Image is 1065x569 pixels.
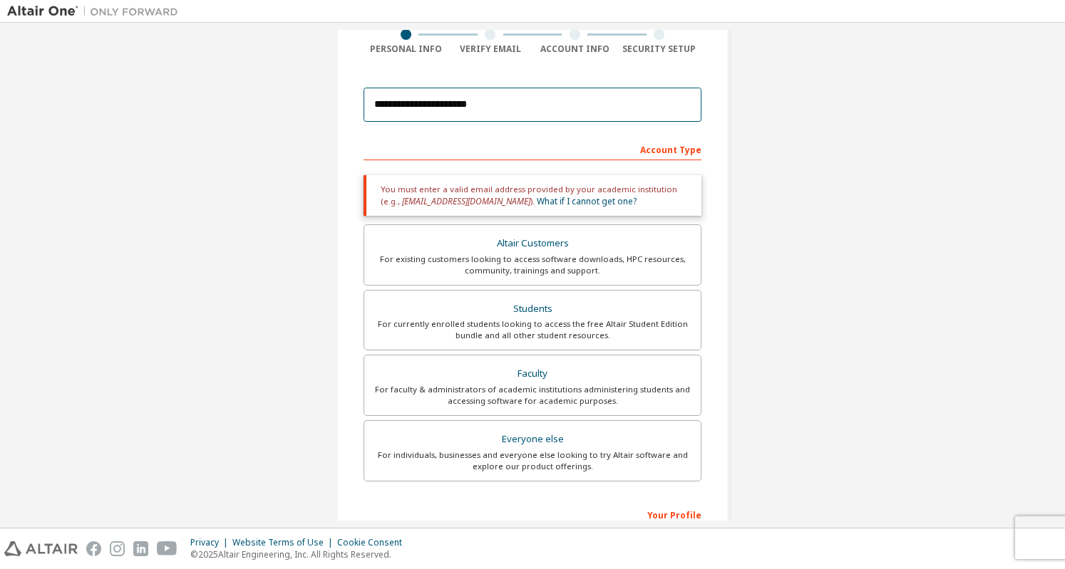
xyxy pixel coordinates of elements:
[7,4,185,19] img: Altair One
[364,503,701,526] div: Your Profile
[373,318,692,341] div: For currently enrolled students looking to access the free Altair Student Edition bundle and all ...
[532,43,617,55] div: Account Info
[617,43,702,55] div: Security Setup
[190,537,232,548] div: Privacy
[4,541,78,556] img: altair_logo.svg
[373,384,692,407] div: For faculty & administrators of academic institutions administering students and accessing softwa...
[110,541,125,556] img: instagram.svg
[373,299,692,319] div: Students
[402,195,530,207] span: [EMAIL_ADDRESS][DOMAIN_NAME]
[537,195,637,207] a: What if I cannot get one?
[373,449,692,472] div: For individuals, businesses and everyone else looking to try Altair software and explore our prod...
[364,175,701,216] div: You must enter a valid email address provided by your academic institution (e.g., ).
[373,234,692,254] div: Altair Customers
[133,541,148,556] img: linkedin.svg
[190,548,411,560] p: © 2025 Altair Engineering, Inc. All Rights Reserved.
[373,429,692,449] div: Everyone else
[448,43,533,55] div: Verify Email
[364,137,701,160] div: Account Type
[337,537,411,548] div: Cookie Consent
[373,364,692,384] div: Faculty
[364,43,448,55] div: Personal Info
[157,541,177,556] img: youtube.svg
[373,254,692,276] div: For existing customers looking to access software downloads, HPC resources, community, trainings ...
[232,537,337,548] div: Website Terms of Use
[86,541,101,556] img: facebook.svg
